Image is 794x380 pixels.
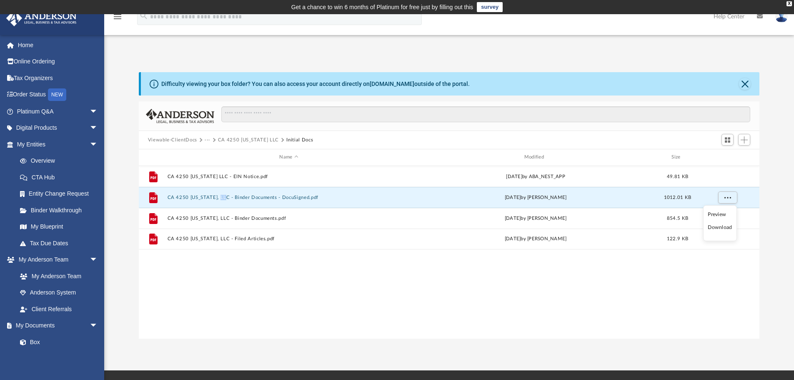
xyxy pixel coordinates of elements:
[12,235,110,252] a: Tax Due Dates
[6,252,106,268] a: My Anderson Teamarrow_drop_down
[6,53,110,70] a: Online Ordering
[167,216,410,221] button: CA 4250 [US_STATE], LLC - Binder Documents.pdf
[477,2,503,12] a: survey
[48,88,66,101] div: NEW
[667,216,688,220] span: 854.5 KB
[12,268,102,284] a: My Anderson Team
[12,334,102,350] a: Box
[738,134,751,146] button: Add
[664,195,691,199] span: 1012.01 KB
[12,202,110,219] a: Binder Walkthrough
[90,317,106,335] span: arrow_drop_down
[4,10,79,26] img: Anderson Advisors Platinum Portal
[414,214,657,222] div: [DATE] by [PERSON_NAME]
[286,136,313,144] button: Initial Docs
[12,219,106,235] a: My Blueprint
[718,191,737,204] button: More options
[6,103,110,120] a: Platinum Q&Aarrow_drop_down
[161,80,470,88] div: Difficulty viewing your box folder? You can also access your account directly on outside of the p...
[739,78,751,90] button: Close
[139,11,148,20] i: search
[414,154,657,161] div: Modified
[139,166,760,339] div: grid
[414,194,657,201] div: [DATE] by [PERSON_NAME]
[661,154,694,161] div: Size
[167,195,410,200] button: CA 4250 [US_STATE], LLC - Binder Documents - DocuSigned.pdf
[205,136,210,144] button: ···
[667,174,688,179] span: 49.81 KB
[6,136,110,153] a: My Entitiesarrow_drop_down
[90,120,106,137] span: arrow_drop_down
[291,2,473,12] div: Get a chance to win 6 months of Platinum for free just by filling out this
[221,106,750,122] input: Search files and folders
[721,134,734,146] button: Switch to Grid View
[6,37,110,53] a: Home
[12,284,106,301] a: Anderson System
[708,223,732,232] li: Download
[113,16,123,22] a: menu
[414,235,657,243] div: [DATE] by [PERSON_NAME]
[370,81,414,87] a: [DOMAIN_NAME]
[703,205,737,241] ul: More options
[414,173,657,180] div: [DATE] by ABA_NEST_APP
[12,186,110,202] a: Entity Change Request
[167,236,410,242] button: CA 4250 [US_STATE], LLC - Filed Articles.pdf
[12,350,106,367] a: Meeting Minutes
[775,10,788,23] img: User Pic
[708,210,732,219] li: Preview
[90,252,106,269] span: arrow_drop_down
[148,136,197,144] button: Viewable-ClientDocs
[12,153,110,169] a: Overview
[12,169,110,186] a: CTA Hub
[667,237,688,241] span: 122.9 KB
[12,301,106,317] a: Client Referrals
[167,174,410,179] button: CA 4250 [US_STATE] LLC - EIN Notice.pdf
[113,12,123,22] i: menu
[6,120,110,136] a: Digital Productsarrow_drop_down
[90,136,106,153] span: arrow_drop_down
[6,70,110,86] a: Tax Organizers
[218,136,279,144] button: CA 4250 [US_STATE] LLC
[90,103,106,120] span: arrow_drop_down
[6,317,106,334] a: My Documentsarrow_drop_down
[6,86,110,103] a: Order StatusNEW
[786,1,792,6] div: close
[698,154,756,161] div: id
[143,154,163,161] div: id
[167,154,410,161] div: Name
